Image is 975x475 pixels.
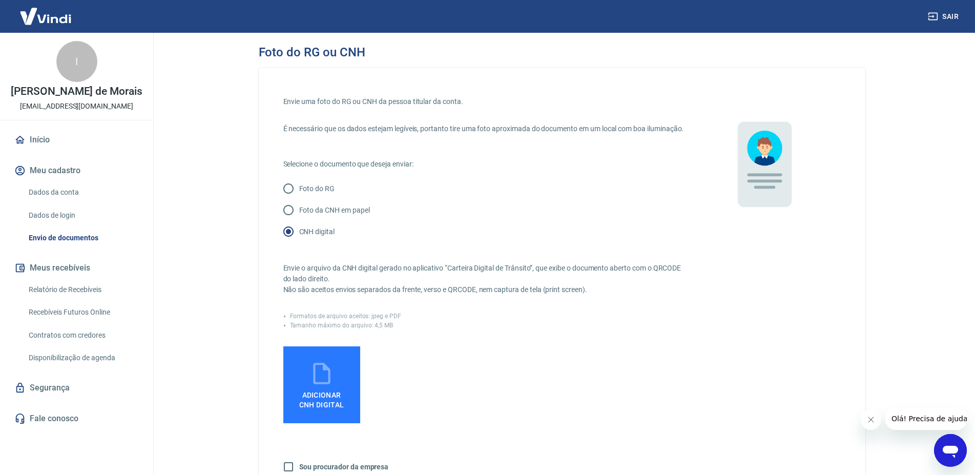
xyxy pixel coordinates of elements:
a: Relatório de Recebíveis [25,279,141,300]
a: Disponibilização de agenda [25,347,141,368]
a: Dados da conta [25,182,141,203]
iframe: Botão para abrir a janela de mensagens [934,434,967,467]
p: [EMAIL_ADDRESS][DOMAIN_NAME] [20,101,133,112]
p: CNH digital [299,226,335,237]
button: Meus recebíveis [12,257,141,279]
label: AdicionarCNH Digital [283,346,360,423]
img: Vindi [12,1,79,32]
p: Foto do RG [299,183,335,194]
a: Contratos com credores [25,325,141,346]
a: Dados de login [25,205,141,226]
iframe: Fechar mensagem [861,409,881,430]
p: Tamanho máximo do arquivo: 4,5 MB [290,321,393,330]
a: Início [12,129,141,151]
p: Selecione o documento que deseja enviar: [283,159,687,170]
button: Meu cadastro [12,159,141,182]
p: [PERSON_NAME] de Morais [11,86,142,97]
a: Fale conosco [12,407,141,430]
p: É necessário que os dados estejam legíveis, portanto tire uma foto aproximada do documento em um ... [283,123,687,134]
h3: Foto do RG ou CNH [259,45,365,59]
a: Envio de documentos [25,228,141,249]
div: I [56,41,97,82]
p: Foto da CNH em papel [299,205,370,216]
p: Envie o arquivo da CNH digital gerado no aplicativo “Carteira Digital de Trânsito”, que exibe o d... [283,263,687,295]
p: Envie uma foto do RG ou CNH da pessoa titular da conta. [283,96,687,107]
iframe: Mensagem da empresa [885,407,967,430]
b: Sou procurador da empresa [299,463,389,471]
p: Formatos de arquivo aceitos: jpeg e PDF [290,312,401,321]
a: Recebíveis Futuros Online [25,302,141,323]
span: Adicionar CNH Digital [299,391,344,409]
img: 9UttyuGgyT+7LlLseZI9Bh5IL9fdlyU7YsUREGKXXh6YNWHhDkCHSobsCnUJ8bxtmpXAruDXapAwAAAAAAAAAAAAAAAAAAAAA... [687,92,841,246]
span: Olá! Precisa de ajuda? [6,7,86,15]
a: Segurança [12,377,141,399]
button: Sair [926,7,963,26]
